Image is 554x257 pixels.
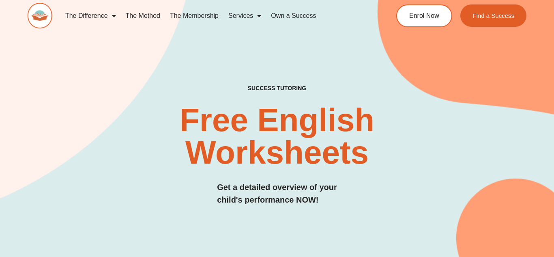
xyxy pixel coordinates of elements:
h4: SUCCESS TUTORING​ [203,85,351,92]
span: Find a Success [472,13,514,19]
a: Enrol Now [396,4,452,27]
a: The Method [121,6,165,25]
a: Find a Success [460,4,526,27]
h2: Free English Worksheets​ [112,104,441,169]
a: Services [223,6,266,25]
nav: Menu [60,6,368,25]
a: The Difference [60,6,121,25]
a: Own a Success [266,6,321,25]
a: The Membership [165,6,223,25]
h3: Get a detailed overview of your child's performance NOW! [217,181,337,206]
span: Enrol Now [409,13,439,19]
